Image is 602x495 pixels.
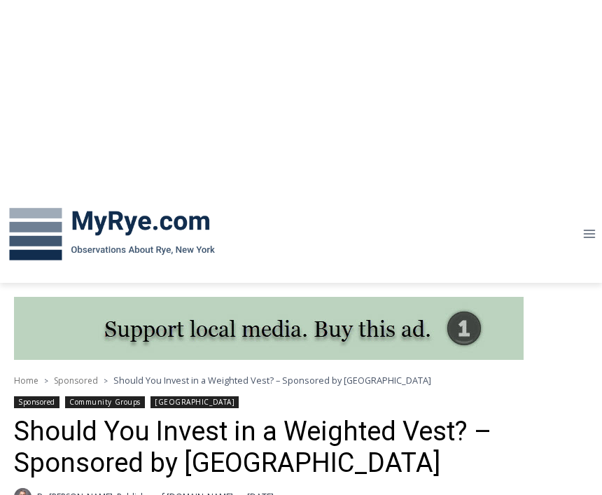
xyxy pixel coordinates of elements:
[65,396,144,408] a: Community Groups
[14,297,524,360] img: support local media, buy this ad
[14,416,588,480] h1: Should You Invest in a Weighted Vest? – Sponsored by [GEOGRAPHIC_DATA]
[113,374,431,386] span: Should You Invest in a Weighted Vest? – Sponsored by [GEOGRAPHIC_DATA]
[14,375,38,386] a: Home
[44,376,48,386] span: >
[54,375,98,386] a: Sponsored
[150,396,239,408] a: [GEOGRAPHIC_DATA]
[576,223,602,245] button: Open menu
[104,376,108,386] span: >
[14,396,59,408] a: Sponsored
[14,373,588,387] nav: Breadcrumbs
